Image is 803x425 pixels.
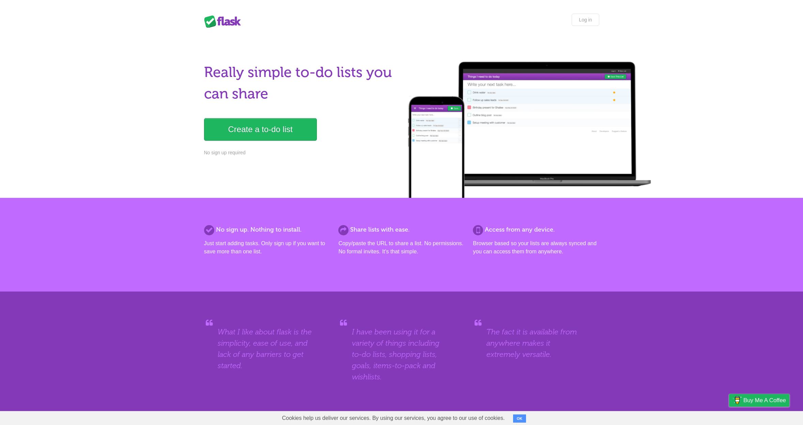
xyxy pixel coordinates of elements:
[204,15,245,28] div: Flask Lists
[473,225,599,234] h2: Access from any device.
[204,225,330,234] h2: No sign up. Nothing to install.
[204,62,398,105] h1: Really simple to-do lists you can share
[204,118,317,141] a: Create a to-do list
[513,414,526,423] button: OK
[732,394,742,406] img: Buy me a coffee
[743,394,786,406] span: Buy me a coffee
[338,239,464,256] p: Copy/paste the URL to share a list. No permissions. No formal invites. It's that simple.
[275,411,512,425] span: Cookies help us deliver our services. By using our services, you agree to our use of cookies.
[218,326,316,371] blockquote: What I like about flask is the simplicity, ease of use, and lack of any barriers to get started.
[729,394,789,407] a: Buy me a coffee
[352,326,451,382] blockquote: I have been using it for a variety of things including to-do lists, shopping lists, goals, items-...
[572,14,599,26] a: Log in
[204,239,330,256] p: Just start adding tasks. Only sign up if you want to save more than one list.
[487,326,585,360] blockquote: The fact it is available from anywhere makes it extremely versatile.
[204,149,398,156] p: No sign up required
[473,239,599,256] p: Browser based so your lists are always synced and you can access them from anywhere.
[338,225,464,234] h2: Share lists with ease.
